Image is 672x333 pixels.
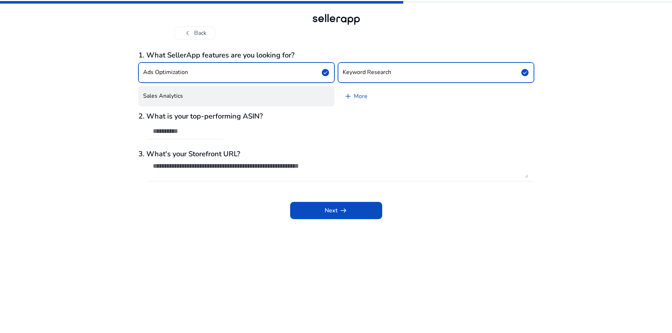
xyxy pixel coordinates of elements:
[138,86,334,106] button: Sales Analytics
[143,93,183,100] h4: Sales Analytics
[321,68,330,77] span: check_circle
[183,29,192,37] span: chevron_left
[138,150,534,158] h3: 3. What's your Storefront URL?
[143,69,188,76] h4: Ads Optimization
[344,92,352,101] span: add
[290,202,382,219] button: Nextarrow_right_alt
[343,69,391,76] h4: Keyword Research
[138,51,534,60] h3: 1. What SellerApp features are you looking for?
[521,68,529,77] span: check_circle
[338,86,373,106] a: More
[325,206,348,215] span: Next
[339,206,348,215] span: arrow_right_alt
[138,63,334,83] button: Ads Optimizationcheck_circle
[138,112,534,121] h3: 2. What is your top-performing ASIN?
[174,27,215,40] button: chevron_leftBack
[338,63,534,83] button: Keyword Researchcheck_circle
